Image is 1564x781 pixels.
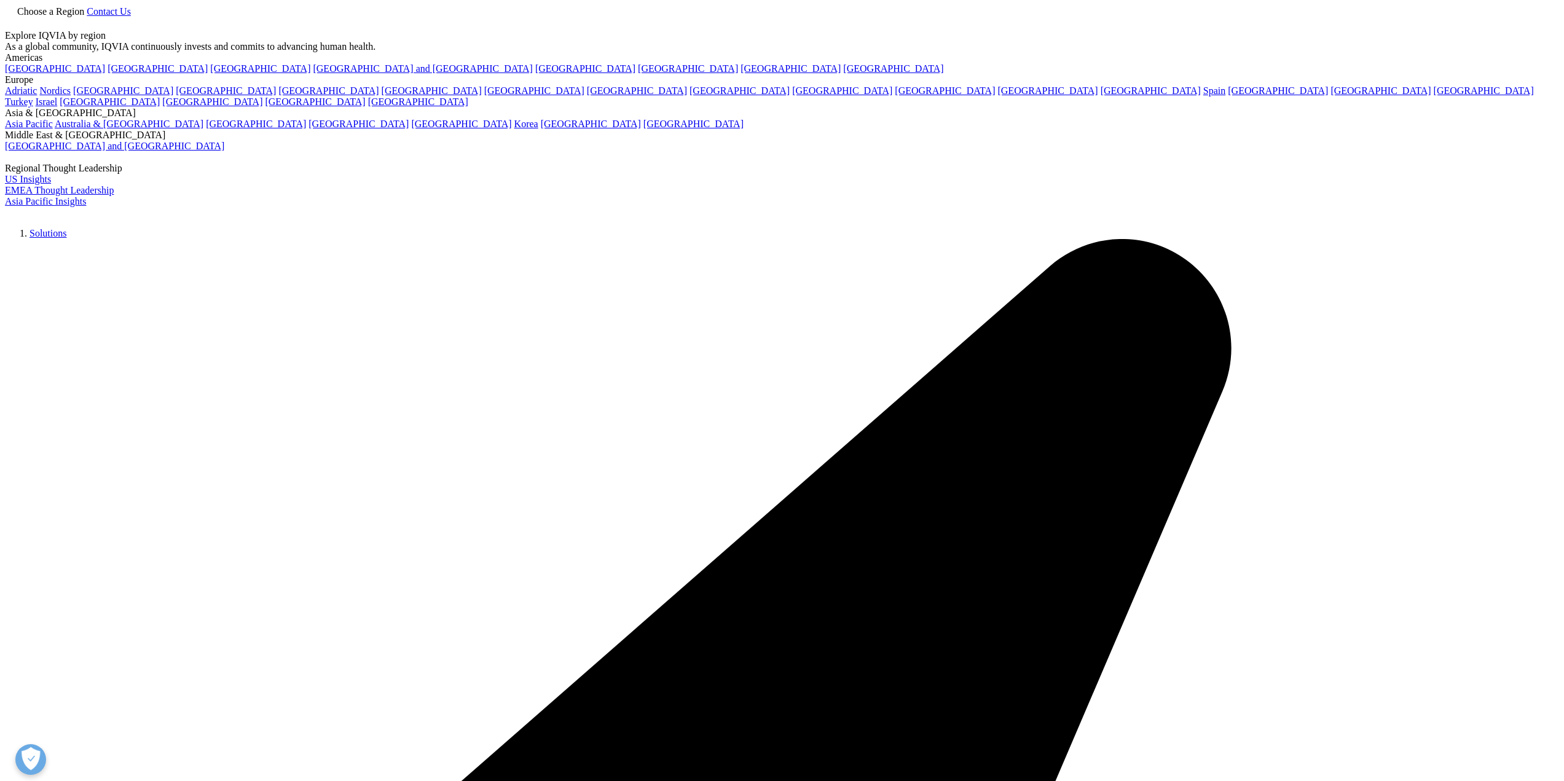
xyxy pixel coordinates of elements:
a: [GEOGRAPHIC_DATA] [997,85,1098,96]
a: [GEOGRAPHIC_DATA] [792,85,892,96]
a: Israel [36,96,58,107]
a: Korea [514,119,538,129]
a: [GEOGRAPHIC_DATA] [1434,85,1534,96]
a: Contact Us [87,6,131,17]
a: [GEOGRAPHIC_DATA] [5,63,105,74]
a: [GEOGRAPHIC_DATA] [535,63,635,74]
a: [GEOGRAPHIC_DATA] [843,63,943,74]
div: Explore IQVIA by region [5,30,1559,41]
a: [GEOGRAPHIC_DATA] [73,85,173,96]
a: [GEOGRAPHIC_DATA] [587,85,687,96]
a: [GEOGRAPHIC_DATA] [541,119,641,129]
span: Choose a Region [17,6,84,17]
a: [GEOGRAPHIC_DATA] [643,119,744,129]
div: Americas [5,52,1559,63]
a: [GEOGRAPHIC_DATA] [60,96,160,107]
a: [GEOGRAPHIC_DATA] [265,96,365,107]
button: Abrir preferências [15,744,46,775]
a: [GEOGRAPHIC_DATA] [368,96,468,107]
a: [GEOGRAPHIC_DATA] and [GEOGRAPHIC_DATA] [313,63,532,74]
div: Asia & [GEOGRAPHIC_DATA] [5,108,1559,119]
a: [GEOGRAPHIC_DATA] [108,63,208,74]
a: [GEOGRAPHIC_DATA] [1330,85,1431,96]
a: [GEOGRAPHIC_DATA] [382,85,482,96]
a: [GEOGRAPHIC_DATA] [411,119,511,129]
a: Asia Pacific [5,119,53,129]
a: Solutions [29,228,66,238]
a: [GEOGRAPHIC_DATA] [308,119,409,129]
a: [GEOGRAPHIC_DATA] [741,63,841,74]
a: [GEOGRAPHIC_DATA] [176,85,276,96]
a: Adriatic [5,85,37,96]
a: [GEOGRAPHIC_DATA] [638,63,738,74]
a: Australia & [GEOGRAPHIC_DATA] [55,119,203,129]
a: EMEA Thought Leadership [5,185,114,195]
div: As a global community, IQVIA continuously invests and commits to advancing human health. [5,41,1559,52]
a: [GEOGRAPHIC_DATA] [1101,85,1201,96]
a: Spain [1203,85,1225,96]
a: [GEOGRAPHIC_DATA] [162,96,262,107]
a: [GEOGRAPHIC_DATA] [1228,85,1328,96]
div: Middle East & [GEOGRAPHIC_DATA] [5,130,1559,141]
a: [GEOGRAPHIC_DATA] [484,85,584,96]
a: [GEOGRAPHIC_DATA] [210,63,310,74]
a: [GEOGRAPHIC_DATA] [895,85,995,96]
a: [GEOGRAPHIC_DATA] [278,85,379,96]
div: Regional Thought Leadership [5,163,1559,174]
div: Europe [5,74,1559,85]
a: US Insights [5,174,51,184]
a: Nordics [39,85,71,96]
a: [GEOGRAPHIC_DATA] [206,119,306,129]
a: Asia Pacific Insights [5,196,86,206]
a: [GEOGRAPHIC_DATA] [690,85,790,96]
a: [GEOGRAPHIC_DATA] and [GEOGRAPHIC_DATA] [5,141,224,151]
a: Turkey [5,96,33,107]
